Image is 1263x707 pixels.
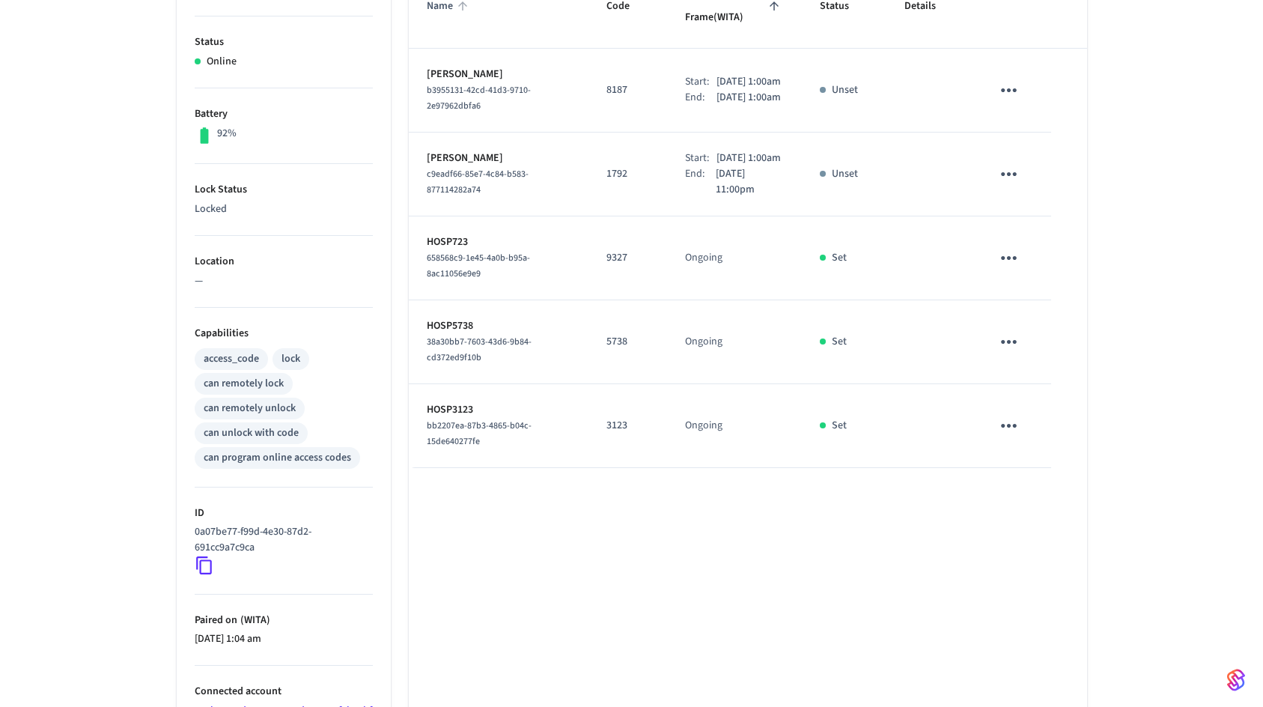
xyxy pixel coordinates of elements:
[427,168,529,196] span: c9eadf66-85e7-4c84-b583-877114282a74
[427,151,571,166] p: [PERSON_NAME]
[685,166,716,198] div: End:
[606,418,649,434] p: 3123
[217,126,237,142] p: 92%
[195,506,373,521] p: ID
[716,90,781,106] p: [DATE] 1:00am
[195,524,367,556] p: 0a07be77-f99d-4e30-87d2-691cc9a7c9ca
[685,90,716,106] div: End:
[832,418,847,434] p: Set
[195,201,373,217] p: Locked
[427,419,532,448] span: bb2207ea-87b3-4865-b04c-15de640277fe
[832,82,858,98] p: Unset
[606,166,649,182] p: 1792
[716,151,781,166] p: [DATE] 1:00am
[207,54,237,70] p: Online
[195,631,373,647] p: [DATE] 1:04 am
[685,74,716,90] div: Start:
[667,384,802,468] td: Ongoing
[195,326,373,342] p: Capabilities
[832,334,847,350] p: Set
[195,34,373,50] p: Status
[427,402,571,418] p: HOSP3123
[427,67,571,82] p: [PERSON_NAME]
[195,182,373,198] p: Lock Status
[427,336,532,364] span: 38a30bb7-7603-43d6-9b84-cd372ed9f10b
[667,216,802,300] td: Ongoing
[606,334,649,350] p: 5738
[685,151,716,166] div: Start:
[195,254,373,270] p: Location
[716,74,781,90] p: [DATE] 1:00am
[281,351,300,367] div: lock
[606,82,649,98] p: 8187
[195,273,373,289] p: —
[195,613,373,628] p: Paired on
[237,613,270,628] span: ( WITA )
[832,166,858,182] p: Unset
[1227,668,1245,692] img: SeamLogoGradient.69752ec5.svg
[204,450,351,466] div: can program online access codes
[204,425,299,441] div: can unlock with code
[195,684,373,700] p: Connected account
[606,250,649,266] p: 9327
[427,318,571,334] p: HOSP5738
[427,234,571,250] p: HOSP723
[832,250,847,266] p: Set
[204,351,259,367] div: access_code
[427,84,531,112] span: b3955131-42cd-41d3-9710-2e97962dbfa6
[667,300,802,384] td: Ongoing
[204,376,284,392] div: can remotely lock
[195,106,373,122] p: Battery
[204,401,296,416] div: can remotely unlock
[427,252,530,280] span: 658568c9-1e45-4a0b-b95a-8ac11056e9e9
[716,166,784,198] p: [DATE] 11:00pm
